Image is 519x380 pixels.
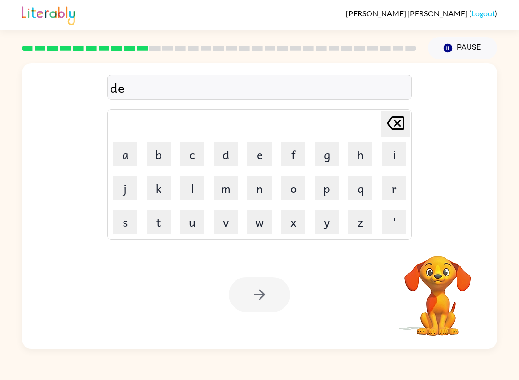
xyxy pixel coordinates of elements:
button: h [348,142,372,166]
a: Logout [471,9,495,18]
img: Literably [22,4,75,25]
button: a [113,142,137,166]
button: m [214,176,238,200]
button: y [315,210,339,234]
button: d [214,142,238,166]
div: de [110,77,409,98]
button: w [247,210,272,234]
button: c [180,142,204,166]
button: Pause [428,37,497,59]
button: ' [382,210,406,234]
button: e [247,142,272,166]
button: l [180,176,204,200]
button: r [382,176,406,200]
button: n [247,176,272,200]
button: q [348,176,372,200]
button: b [147,142,171,166]
video: Your browser must support playing .mp4 files to use Literably. Please try using another browser. [390,241,486,337]
button: v [214,210,238,234]
span: [PERSON_NAME] [PERSON_NAME] [346,9,469,18]
button: p [315,176,339,200]
button: k [147,176,171,200]
div: ( ) [346,9,497,18]
button: z [348,210,372,234]
button: t [147,210,171,234]
button: s [113,210,137,234]
button: f [281,142,305,166]
button: i [382,142,406,166]
button: o [281,176,305,200]
button: g [315,142,339,166]
button: x [281,210,305,234]
button: u [180,210,204,234]
button: j [113,176,137,200]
